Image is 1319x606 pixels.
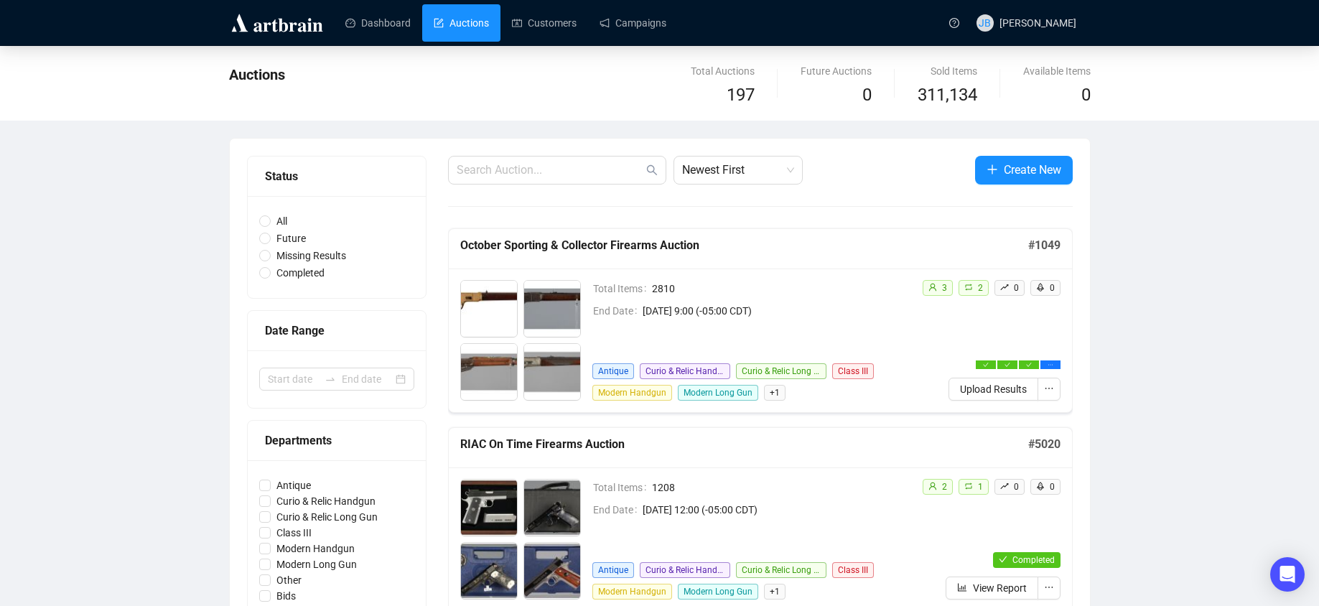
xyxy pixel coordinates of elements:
span: Bids [271,588,302,604]
span: ellipsis [1044,582,1054,592]
span: ellipsis [1048,362,1053,368]
span: Modern Handgun [592,385,672,401]
h5: # 5020 [1028,436,1061,453]
h5: October Sporting & Collector Firearms Auction [460,237,1028,254]
span: Other [271,572,307,588]
span: bar-chart [957,582,967,592]
span: check [1026,362,1032,368]
span: 0 [862,85,872,105]
a: Auctions [434,4,489,42]
span: 311,134 [918,82,977,109]
span: 2 [978,283,983,293]
div: Open Intercom Messenger [1270,557,1305,592]
a: October Sporting & Collector Firearms Auction#1049Total Items2810End Date[DATE] 9:00 (-05:00 CDT)... [448,228,1073,413]
span: 0 [1050,482,1055,492]
span: plus [987,164,998,175]
span: 2810 [652,281,910,297]
span: 0 [1014,283,1019,293]
span: Curio & Relic Handgun [271,493,381,509]
img: 4_1.jpg [524,543,580,599]
span: Create New [1004,161,1061,179]
span: Modern Long Gun [271,556,363,572]
img: 2_1.jpg [524,281,580,337]
span: Antique [592,363,634,379]
span: + 1 [764,584,786,600]
img: 3_1.jpg [461,344,517,400]
span: 3 [942,283,947,293]
span: Antique [592,562,634,578]
span: Newest First [682,157,794,184]
a: Campaigns [600,4,666,42]
span: to [325,373,336,385]
span: swap-right [325,373,336,385]
span: rise [1000,482,1009,490]
span: user [928,482,937,490]
span: End Date [593,303,643,319]
span: Completed [1012,555,1055,565]
span: 197 [727,85,755,105]
span: search [646,164,658,176]
div: Departments [265,432,409,449]
span: ellipsis [1044,383,1054,393]
span: 0 [1050,283,1055,293]
div: Available Items [1023,63,1091,79]
span: Future [271,230,312,246]
span: Curio & Relic Long Gun [736,363,826,379]
img: logo [229,11,325,34]
span: retweet [964,283,973,292]
a: Customers [512,4,577,42]
span: Class III [271,525,317,541]
span: 2 [942,482,947,492]
span: question-circle [949,18,959,28]
span: 0 [1081,85,1091,105]
button: View Report [946,577,1038,600]
span: Total Items [593,281,652,297]
span: 0 [1014,482,1019,492]
span: check [1005,362,1010,368]
span: Antique [271,477,317,493]
h5: RIAC On Time Firearms Auction [460,436,1028,453]
span: Total Items [593,480,652,495]
a: Dashboard [345,4,411,42]
img: 4_1.jpg [524,344,580,400]
span: Modern Handgun [592,584,672,600]
span: Curio & Relic Handgun [640,562,730,578]
button: Create New [975,156,1073,185]
span: All [271,213,293,229]
span: Class III [832,562,874,578]
span: Modern Long Gun [678,385,758,401]
span: [PERSON_NAME] [999,17,1076,29]
input: Search Auction... [457,162,643,179]
span: rocket [1036,482,1045,490]
span: check [983,362,989,368]
div: Date Range [265,322,409,340]
h5: # 1049 [1028,237,1061,254]
span: rocket [1036,283,1045,292]
button: Upload Results [949,378,1038,401]
img: 3_1.jpg [461,543,517,599]
span: 1208 [652,480,910,495]
span: View Report [973,580,1027,596]
span: End Date [593,502,643,518]
span: Modern Long Gun [678,584,758,600]
div: Future Auctions [801,63,872,79]
img: 1_1.jpg [461,480,517,536]
span: Missing Results [271,248,352,264]
span: Curio & Relic Handgun [640,363,730,379]
img: 2_1.jpg [524,480,580,536]
span: rise [1000,283,1009,292]
span: 1 [978,482,983,492]
div: Total Auctions [691,63,755,79]
span: [DATE] 9:00 (-05:00 CDT) [643,303,910,319]
span: JB [979,15,991,31]
input: Start date [268,371,319,387]
span: Class III [832,363,874,379]
span: Curio & Relic Long Gun [736,562,826,578]
span: Auctions [229,66,285,83]
span: Curio & Relic Long Gun [271,509,383,525]
span: Upload Results [960,381,1027,397]
span: Modern Handgun [271,541,360,556]
img: 1_1.jpg [461,281,517,337]
span: Completed [271,265,330,281]
span: retweet [964,482,973,490]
